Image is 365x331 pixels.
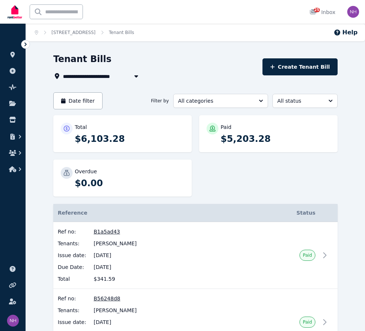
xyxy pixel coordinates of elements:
[53,53,111,65] h1: Tenant Bills
[94,252,242,259] span: [DATE]
[53,92,103,109] button: Date filter
[309,8,335,16] div: Inbox
[58,275,89,283] span: Total
[277,97,322,105] span: All status
[58,240,89,247] span: Tenants:
[151,98,169,104] span: Filter by
[178,97,253,105] span: All categories
[51,30,96,35] a: [STREET_ADDRESS]
[26,24,143,41] nav: Breadcrumb
[262,58,338,75] button: Create Tenant Bill
[58,295,89,302] span: Ref no:
[94,318,242,326] span: [DATE]
[272,94,338,108] button: All status
[221,123,231,131] p: Paid
[221,133,330,145] p: $5,203.28
[75,177,184,189] p: $0.00
[58,307,89,314] span: Tenants:
[94,228,242,235] span: B1a5ad43
[58,228,89,235] span: Ref no:
[173,94,268,108] button: All categories
[75,133,184,145] p: $6,103.28
[75,168,97,175] p: Overdue
[7,315,19,327] img: Nathan Hackfath
[94,275,242,283] span: $341.59
[94,263,242,271] span: [DATE]
[303,252,312,258] span: Paid
[58,210,87,216] span: Reference
[334,28,358,37] button: Help
[58,252,89,259] span: Issue date:
[247,204,320,222] th: Status
[58,318,89,326] span: Issue date:
[347,6,359,18] img: Nathan Hackfath
[314,8,320,12] span: 25
[94,240,242,247] span: [PERSON_NAME]
[303,319,312,325] span: Paid
[94,295,242,302] span: B56248d8
[340,306,358,324] iframe: Intercom live chat
[109,30,134,35] a: Tenant Bills
[94,307,242,314] span: [PERSON_NAME]
[58,263,89,271] span: Due Date:
[75,123,87,131] p: Total
[6,3,24,21] img: RentBetter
